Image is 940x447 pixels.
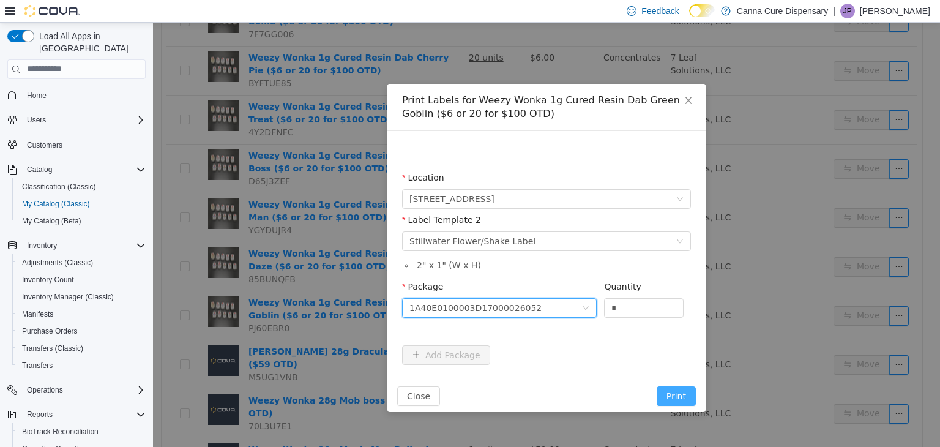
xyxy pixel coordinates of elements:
[22,383,146,397] span: Operations
[27,115,46,125] span: Users
[12,423,151,440] button: BioTrack Reconciliation
[27,241,57,250] span: Inventory
[17,272,79,287] a: Inventory Count
[249,192,328,202] label: Label Template 2
[12,271,151,288] button: Inventory Count
[429,282,436,290] i: icon: down
[504,364,543,383] button: Print
[24,5,80,17] img: Cova
[17,197,146,211] span: My Catalog (Classic)
[17,179,101,194] a: Classification (Classic)
[12,212,151,230] button: My Catalog (Beta)
[22,383,68,397] button: Operations
[22,113,146,127] span: Users
[17,290,146,304] span: Inventory Manager (Classic)
[840,4,855,18] div: James Pasmore
[249,71,538,98] div: Print Labels for Weezy Wonka 1g Cured Resin Dab Green Goblin ($6 or 20 for $100 OTD)
[452,276,530,295] input: Quantity
[531,73,540,83] i: icon: close
[22,361,53,370] span: Transfers
[22,292,114,302] span: Inventory Manager (Classic)
[17,341,146,356] span: Transfers (Classic)
[261,236,538,249] li: 2 " x 1 " (W x H)
[249,259,290,269] label: Package
[22,137,146,152] span: Customers
[22,216,81,226] span: My Catalog (Beta)
[12,340,151,357] button: Transfers (Classic)
[22,238,146,253] span: Inventory
[17,272,146,287] span: Inventory Count
[22,344,83,353] span: Transfers (Classic)
[27,410,53,419] span: Reports
[22,275,74,285] span: Inventory Count
[833,4,835,18] p: |
[34,30,146,54] span: Load All Apps in [GEOGRAPHIC_DATA]
[2,161,151,178] button: Catalog
[22,326,78,336] span: Purchase Orders
[17,255,98,270] a: Adjustments (Classic)
[22,258,93,268] span: Adjustments (Classic)
[22,407,146,422] span: Reports
[17,307,58,321] a: Manifests
[17,324,146,339] span: Purchase Orders
[523,173,531,181] i: icon: down
[2,406,151,423] button: Reports
[451,259,488,269] label: Quantity
[641,5,679,17] span: Feedback
[518,61,553,96] button: Close
[2,86,151,104] button: Home
[12,306,151,323] button: Manifests
[22,162,146,177] span: Catalog
[256,167,341,186] span: 1023 E. 6th Ave
[256,276,389,295] div: 1A40E0100003D17000026052
[17,424,103,439] a: BioTrack Reconciliation
[12,195,151,212] button: My Catalog (Classic)
[17,214,146,228] span: My Catalog (Beta)
[12,178,151,195] button: Classification (Classic)
[22,407,58,422] button: Reports
[22,162,57,177] button: Catalog
[2,381,151,399] button: Operations
[27,91,47,100] span: Home
[22,182,96,192] span: Classification (Classic)
[689,17,690,18] span: Dark Mode
[2,237,151,254] button: Inventory
[17,290,119,304] a: Inventory Manager (Classic)
[843,4,852,18] span: JP
[17,255,146,270] span: Adjustments (Classic)
[523,215,531,223] i: icon: down
[256,209,382,228] div: Stillwater Flower/Shake Label
[17,358,58,373] a: Transfers
[22,199,90,209] span: My Catalog (Classic)
[22,88,51,103] a: Home
[27,140,62,150] span: Customers
[22,427,99,437] span: BioTrack Reconciliation
[249,150,291,160] label: Location
[249,323,337,342] button: icon: plusAdd Package
[22,138,67,152] a: Customers
[2,136,151,154] button: Customers
[12,254,151,271] button: Adjustments (Classic)
[17,424,146,439] span: BioTrack Reconciliation
[17,214,86,228] a: My Catalog (Beta)
[689,4,715,17] input: Dark Mode
[17,307,146,321] span: Manifests
[17,179,146,194] span: Classification (Classic)
[17,324,83,339] a: Purchase Orders
[22,309,53,319] span: Manifests
[22,88,146,103] span: Home
[22,238,62,253] button: Inventory
[22,113,51,127] button: Users
[27,165,52,175] span: Catalog
[17,341,88,356] a: Transfers (Classic)
[12,288,151,306] button: Inventory Manager (Classic)
[12,323,151,340] button: Purchase Orders
[17,197,95,211] a: My Catalog (Classic)
[244,364,287,383] button: Close
[2,111,151,129] button: Users
[17,358,146,373] span: Transfers
[860,4,930,18] p: [PERSON_NAME]
[737,4,828,18] p: Canna Cure Dispensary
[12,357,151,374] button: Transfers
[27,385,63,395] span: Operations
